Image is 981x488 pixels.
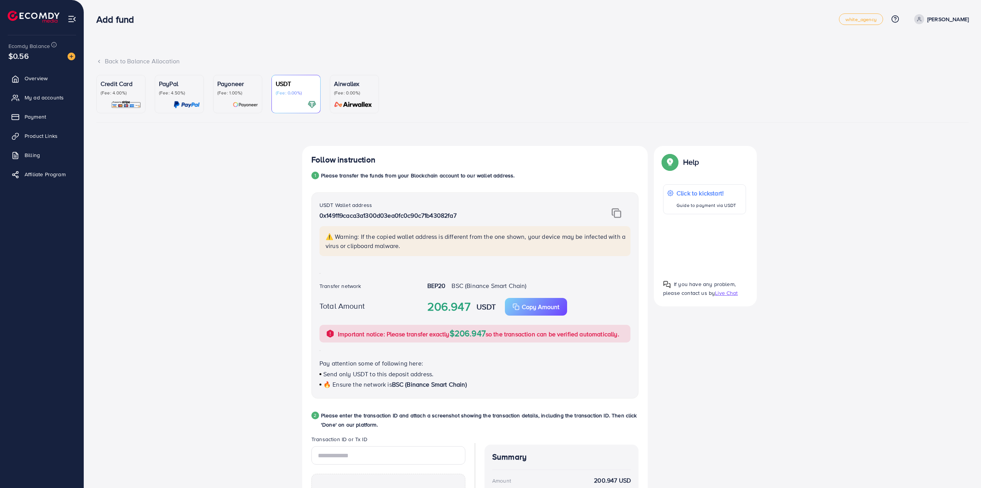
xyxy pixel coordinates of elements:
h4: Follow instruction [311,155,376,165]
img: img [612,208,621,218]
span: $206.947 [450,327,486,339]
img: Popup guide [663,281,671,288]
span: Billing [25,151,40,159]
strong: 206.947 [427,298,470,315]
img: card [174,100,200,109]
span: Overview [25,74,48,82]
iframe: Chat [948,453,975,482]
p: Airwallex [334,79,375,88]
strong: BEP20 [427,281,446,290]
button: Copy Amount [505,298,567,316]
p: Send only USDT to this deposit address. [319,369,630,379]
p: ⚠️ Warning: If the copied wallet address is different from the one shown, your device may be infe... [326,232,626,250]
p: Payoneer [217,79,258,88]
img: menu [68,15,76,23]
legend: Transaction ID or Tx ID [311,435,465,446]
label: Total Amount [319,300,365,311]
span: BSC (Binance Smart Chain) [392,380,467,389]
p: (Fee: 1.00%) [217,90,258,96]
strong: 200.947 USD [594,476,631,485]
a: Product Links [6,128,78,144]
p: USDT [276,79,316,88]
p: Guide to payment via USDT [677,201,736,210]
span: Live Chat [715,289,738,297]
p: Please transfer the funds from your Blockchain account to our wallet address. [321,171,514,180]
label: USDT Wallet address [319,201,372,209]
p: (Fee: 4.50%) [159,90,200,96]
span: BSC (Binance Smart Chain) [452,281,526,290]
strong: USDT [476,301,496,312]
a: Billing [6,147,78,163]
p: Credit Card [101,79,141,88]
div: 1 [311,172,319,179]
span: Payment [25,113,46,121]
p: Click to kickstart! [677,189,736,198]
img: card [332,100,375,109]
div: 2 [311,412,319,419]
p: (Fee: 0.00%) [276,90,316,96]
label: Transfer network [319,282,361,290]
span: If you have any problem, please contact us by [663,280,736,297]
span: $0.56 [8,50,29,61]
h3: Add fund [96,14,140,25]
p: [PERSON_NAME] [927,15,969,24]
p: Help [683,157,699,167]
span: Product Links [25,132,58,140]
a: Affiliate Program [6,167,78,182]
a: My ad accounts [6,90,78,105]
div: Amount [492,477,511,485]
p: 0x149119caca3a1300d03ea0fc0c90c71b43082fa7 [319,211,577,220]
img: card [111,100,141,109]
p: Pay attention some of following here: [319,359,630,368]
div: Back to Balance Allocation [96,57,969,66]
img: logo [8,11,60,23]
p: (Fee: 0.00%) [334,90,375,96]
img: Popup guide [663,155,677,169]
p: Important notice: Please transfer exactly so the transaction can be verified automatically. [338,329,619,339]
p: (Fee: 4.00%) [101,90,141,96]
a: white_agency [839,13,883,25]
a: [PERSON_NAME] [911,14,969,24]
img: card [233,100,258,109]
h4: Summary [492,452,631,462]
img: card [308,100,316,109]
span: white_agency [845,17,877,22]
p: Please enter the transaction ID and attach a screenshot showing the transaction details, includin... [321,411,639,429]
p: Copy Amount [522,302,559,311]
img: alert [326,329,335,338]
span: My ad accounts [25,94,64,101]
span: Ecomdy Balance [8,42,50,50]
span: 🔥 Ensure the network is [323,380,392,389]
span: Affiliate Program [25,170,66,178]
p: PayPal [159,79,200,88]
a: Payment [6,109,78,124]
a: Overview [6,71,78,86]
img: image [68,53,75,60]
